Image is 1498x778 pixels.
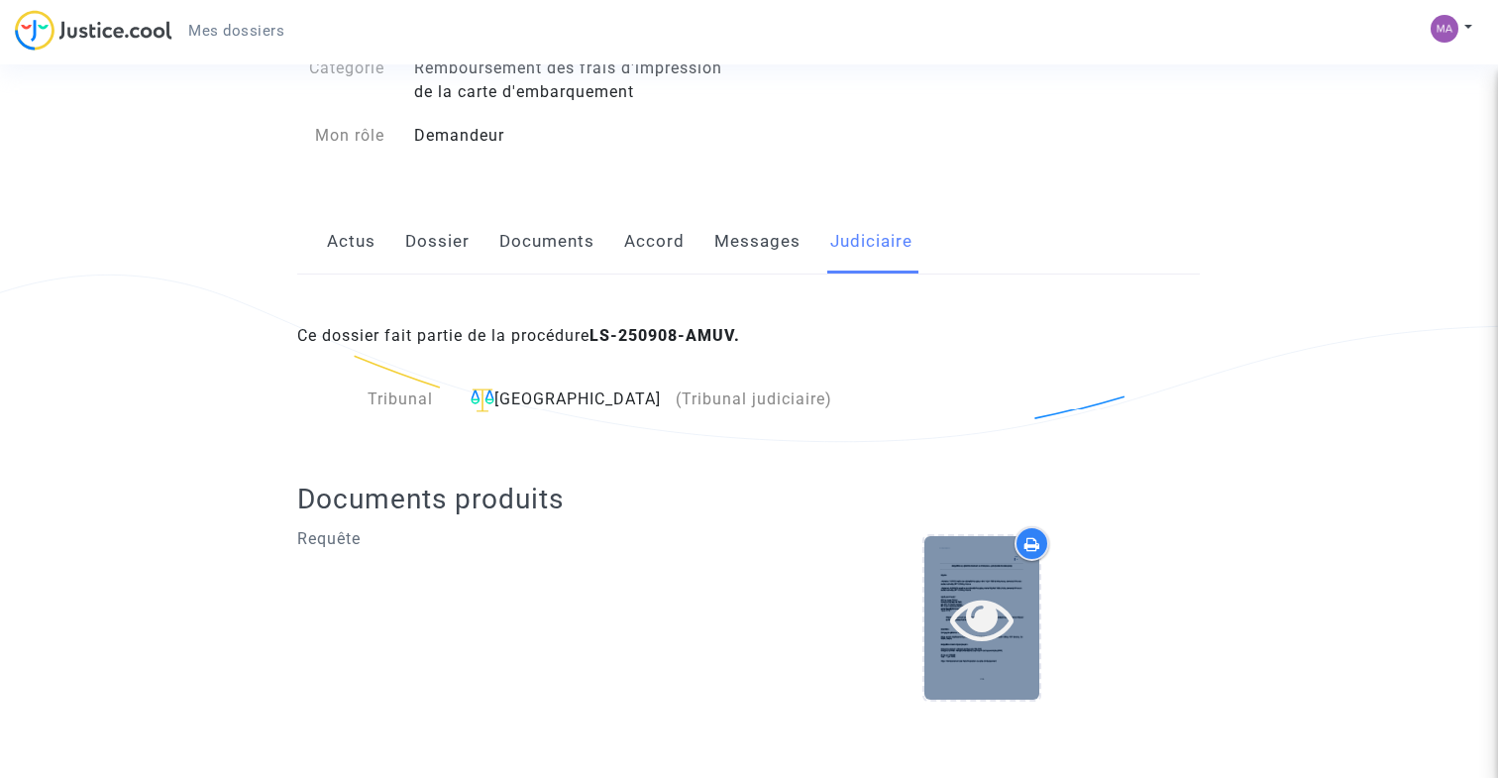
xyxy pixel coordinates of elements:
[589,326,740,345] b: LS-250908-AMUV.
[297,326,740,345] span: Ce dossier fait partie de la procédure
[297,482,1200,516] h2: Documents produits
[499,209,594,275] a: Documents
[282,56,399,104] div: Catégorie
[327,209,375,275] a: Actus
[297,526,734,551] p: Requête
[471,389,494,412] img: icon-faciliter-sm.svg
[1431,15,1458,43] img: 62d6e89cc87c5d4c6c8f3b95b4dba76e
[172,16,300,46] a: Mes dossiers
[399,56,749,104] div: Remboursement des frais d'impression de la carte d'embarquement
[463,388,834,412] div: [GEOGRAPHIC_DATA]
[405,209,470,275] a: Dossier
[15,10,172,51] img: jc-logo.svg
[624,209,685,275] a: Accord
[830,209,912,275] a: Judiciaire
[714,209,801,275] a: Messages
[297,388,448,412] div: Tribunal
[188,22,284,40] span: Mes dossiers
[399,124,749,148] div: Demandeur
[676,389,832,408] span: (Tribunal judiciaire)
[282,124,399,148] div: Mon rôle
